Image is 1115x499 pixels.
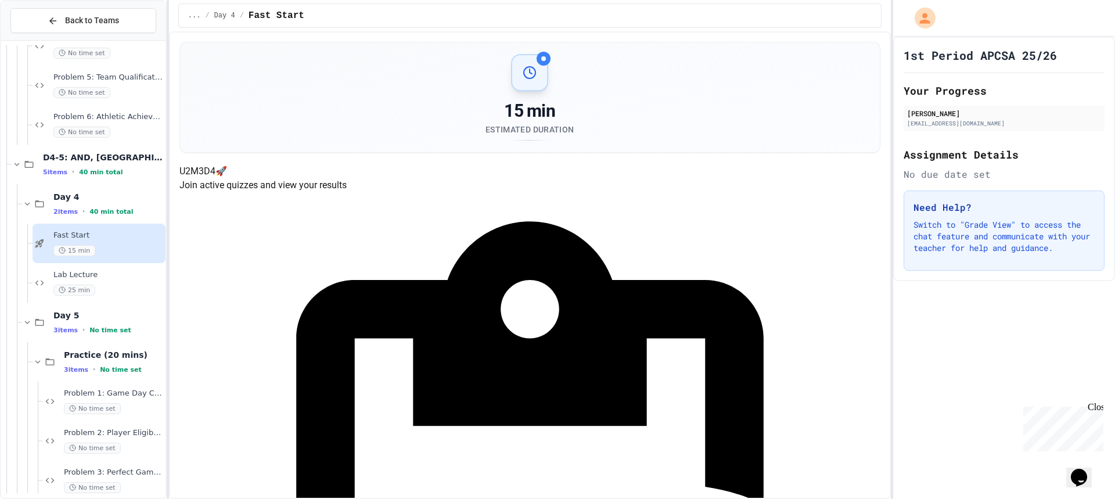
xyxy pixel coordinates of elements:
iframe: chat widget [1066,453,1103,487]
span: • [93,365,95,374]
span: Problem 6: Athletic Achievement Tracker [53,112,163,122]
span: No time set [53,48,110,59]
span: 40 min total [89,208,133,216]
div: [EMAIL_ADDRESS][DOMAIN_NAME] [907,119,1101,128]
div: Chat with us now!Close [5,5,80,74]
div: My Account [902,5,938,31]
span: Lab Lecture [53,270,163,280]
span: 5 items [43,168,67,176]
div: 15 min [485,100,574,121]
span: / [205,11,209,20]
span: D4-5: AND, [GEOGRAPHIC_DATA], NOT [43,152,163,163]
span: No time set [100,366,142,374]
div: No due date set [904,167,1105,181]
span: • [72,167,74,177]
span: No time set [64,482,121,493]
span: No time set [64,443,121,454]
span: 3 items [53,326,78,334]
h4: U2M3D4 🚀 [179,164,880,178]
h1: 1st Period APCSA 25/26 [904,47,1057,63]
h2: Your Progress [904,82,1105,99]
span: Problem 3: Perfect Game Checker [64,468,163,478]
h3: Need Help? [913,200,1095,214]
div: [PERSON_NAME] [907,108,1101,119]
span: / [240,11,244,20]
span: 25 min [53,285,95,296]
span: No time set [89,326,131,334]
span: Fast Start [249,9,304,23]
span: ... [188,11,201,20]
button: Back to Teams [10,8,156,33]
span: No time set [53,87,110,98]
span: Practice (20 mins) [64,350,163,360]
span: Fast Start [53,231,163,240]
span: 3 items [64,366,88,374]
span: Problem 2: Player Eligibility [64,428,163,438]
span: • [82,325,85,335]
span: No time set [53,127,110,138]
iframe: chat widget [1019,402,1103,451]
span: Problem 1: Game Day Checker [64,389,163,399]
span: Day 4 [214,11,235,20]
h2: Assignment Details [904,146,1105,163]
div: Estimated Duration [485,124,574,135]
span: Problem 5: Team Qualification System [53,73,163,82]
span: Back to Teams [65,15,119,27]
span: Day 4 [53,192,163,202]
span: • [82,207,85,216]
span: No time set [64,403,121,414]
p: Join active quizzes and view your results [179,178,880,192]
span: 40 min total [79,168,123,176]
span: 15 min [53,245,95,256]
span: 2 items [53,208,78,216]
span: Day 5 [53,310,163,321]
p: Switch to "Grade View" to access the chat feature and communicate with your teacher for help and ... [913,219,1095,254]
